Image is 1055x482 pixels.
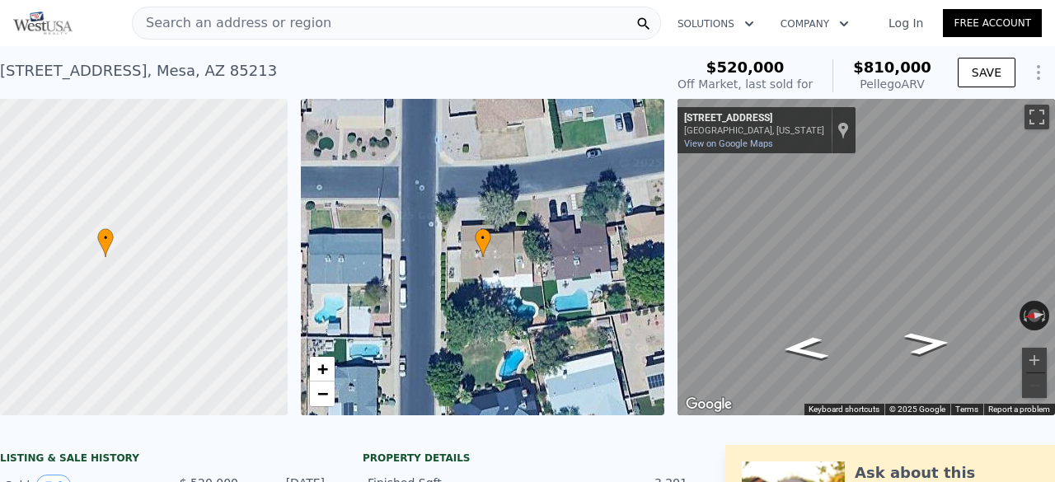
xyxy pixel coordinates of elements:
[809,404,879,415] button: Keyboard shortcuts
[678,99,1055,415] div: Map
[988,405,1050,414] a: Report a problem
[837,121,849,139] a: Show location on map
[762,331,848,365] path: Go North, N 26th St
[316,358,327,379] span: +
[682,394,736,415] img: Google
[869,15,943,31] a: Log In
[475,228,491,257] div: •
[475,231,491,246] span: •
[684,138,773,149] a: View on Google Maps
[853,76,931,92] div: Pellego ARV
[1022,348,1047,372] button: Zoom in
[1022,56,1055,89] button: Show Options
[1022,373,1047,398] button: Zoom out
[682,394,736,415] a: Open this area in Google Maps (opens a new window)
[889,405,945,414] span: © 2025 Google
[97,231,114,246] span: •
[664,9,767,39] button: Solutions
[684,125,824,136] div: [GEOGRAPHIC_DATA], [US_STATE]
[943,9,1042,37] a: Free Account
[958,58,1015,87] button: SAVE
[13,12,73,35] img: Pellego
[363,452,692,465] div: Property details
[678,99,1055,415] div: Street View
[678,76,813,92] div: Off Market, last sold for
[1019,307,1050,324] button: Reset the view
[955,405,978,414] a: Terms (opens in new tab)
[133,13,331,33] span: Search an address or region
[1020,301,1029,330] button: Rotate counterclockwise
[884,326,971,360] path: Go South, N 26th St
[310,381,335,406] a: Zoom out
[706,58,785,76] span: $520,000
[767,9,862,39] button: Company
[1025,105,1049,129] button: Toggle fullscreen view
[853,58,931,76] span: $810,000
[310,357,335,381] a: Zoom in
[684,112,824,125] div: [STREET_ADDRESS]
[316,383,327,404] span: −
[97,228,114,257] div: •
[1040,301,1049,330] button: Rotate clockwise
